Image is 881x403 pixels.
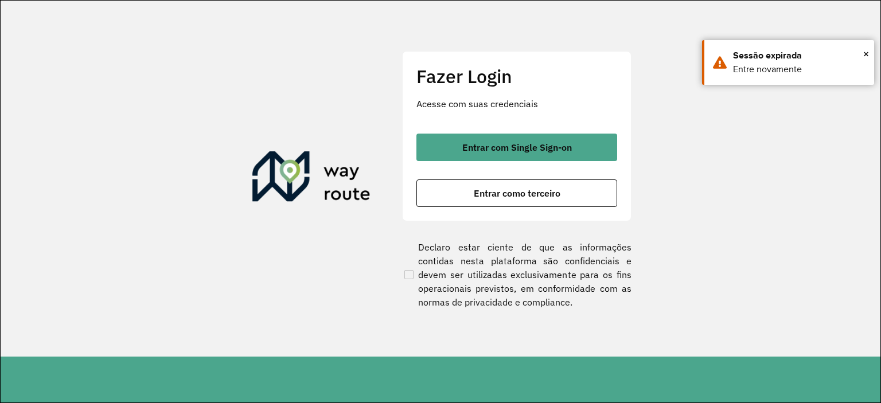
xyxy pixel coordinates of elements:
img: Roteirizador AmbevTech [252,151,371,206]
span: Entrar com Single Sign-on [462,143,572,152]
button: Close [863,45,869,62]
span: Entrar como terceiro [474,189,560,198]
div: Sessão expirada [733,49,866,62]
button: button [416,179,617,207]
p: Acesse com suas credenciais [416,97,617,111]
h2: Fazer Login [416,65,617,87]
span: × [863,45,869,62]
label: Declaro estar ciente de que as informações contidas nesta plataforma são confidenciais e devem se... [402,240,631,309]
button: button [416,134,617,161]
div: Entre novamente [733,62,866,76]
